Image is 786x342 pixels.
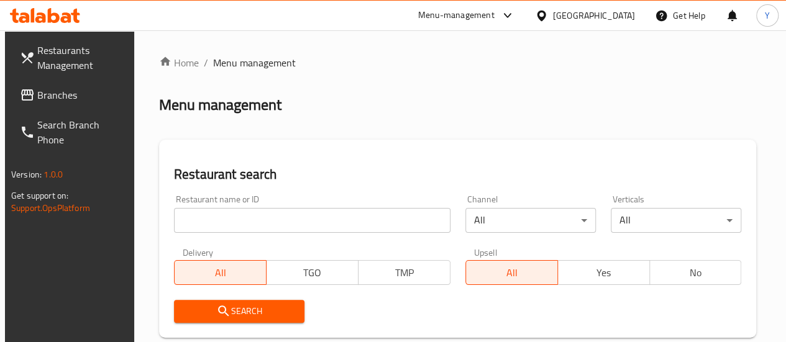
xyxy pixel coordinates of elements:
[204,55,208,70] li: /
[159,55,199,70] a: Home
[174,208,450,233] input: Search for restaurant name or ID..
[159,95,281,115] h2: Menu management
[557,260,650,285] button: Yes
[563,264,645,282] span: Yes
[159,55,757,70] nav: breadcrumb
[418,8,495,23] div: Menu-management
[649,260,742,285] button: No
[474,248,497,256] label: Upsell
[183,248,214,256] label: Delivery
[10,35,136,80] a: Restaurants Management
[553,9,635,22] div: [GEOGRAPHIC_DATA]
[11,187,68,204] span: Get support on:
[465,208,596,233] div: All
[174,300,304,323] button: Search
[611,208,741,233] div: All
[10,110,136,155] a: Search Branch Phone
[11,200,90,216] a: Support.OpsPlatform
[37,117,126,147] span: Search Branch Phone
[272,264,354,282] span: TGO
[10,80,136,110] a: Branches
[465,260,558,285] button: All
[765,9,770,22] span: Y
[174,165,742,184] h2: Restaurant search
[363,264,446,282] span: TMP
[358,260,450,285] button: TMP
[180,264,262,282] span: All
[37,88,126,102] span: Branches
[184,304,295,319] span: Search
[655,264,737,282] span: No
[37,43,126,73] span: Restaurants Management
[471,264,553,282] span: All
[213,55,296,70] span: Menu management
[11,166,42,182] span: Version:
[266,260,359,285] button: TGO
[43,166,63,182] span: 1.0.0
[174,260,267,285] button: All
